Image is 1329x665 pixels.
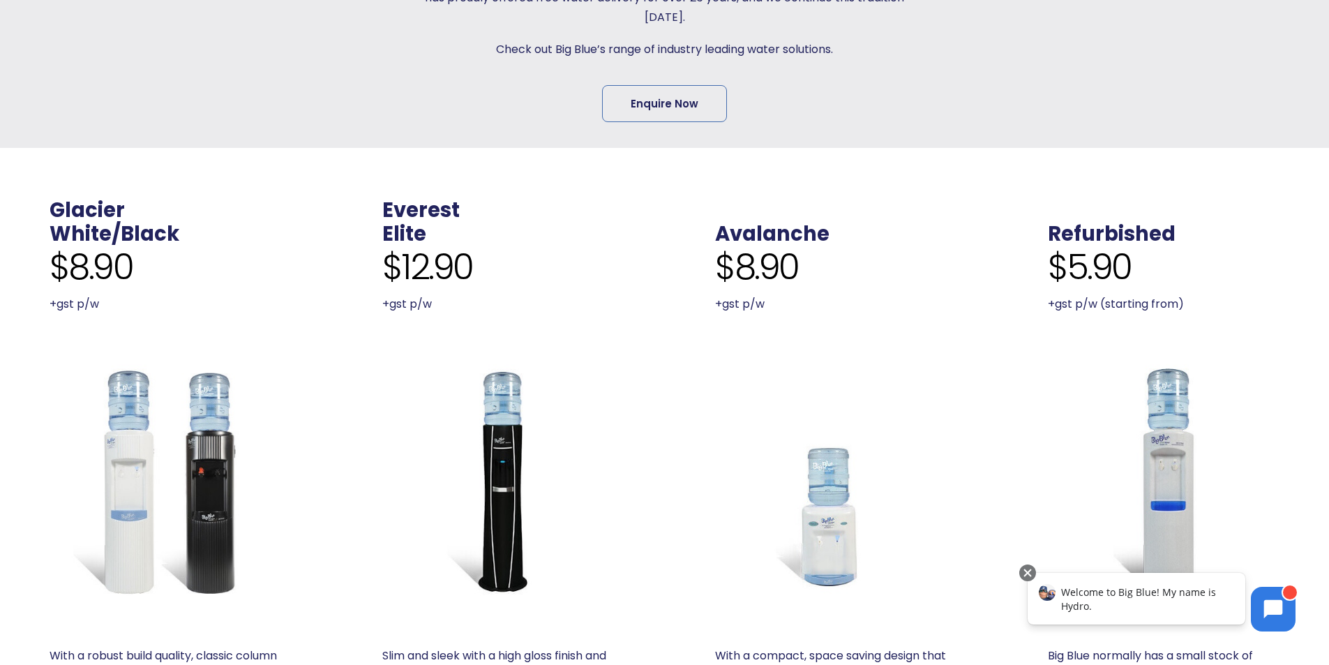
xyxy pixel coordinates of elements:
a: Glacier White or Black [50,364,281,596]
p: +gst p/w (starting from) [1048,294,1279,314]
a: Enquire Now [602,85,727,122]
a: Everest [382,196,460,224]
a: Refurbished [1048,220,1176,248]
span: $8.90 [50,246,133,288]
a: White/Black [50,220,179,248]
p: Check out Big Blue’s range of industry leading water solutions. [405,40,924,59]
span: . [715,196,721,224]
span: . [1048,196,1053,224]
iframe: Chatbot [1013,562,1309,645]
p: +gst p/w [715,294,947,314]
p: +gst p/w [382,294,614,314]
p: +gst p/w [50,294,281,314]
a: Elite [382,220,426,248]
a: Everest Elite [382,364,614,596]
a: Glacier [50,196,125,224]
span: $8.90 [715,246,799,288]
span: $5.90 [1048,246,1132,288]
a: Refurbished [1048,364,1279,596]
a: Avalanche [715,220,829,248]
span: $12.90 [382,246,473,288]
